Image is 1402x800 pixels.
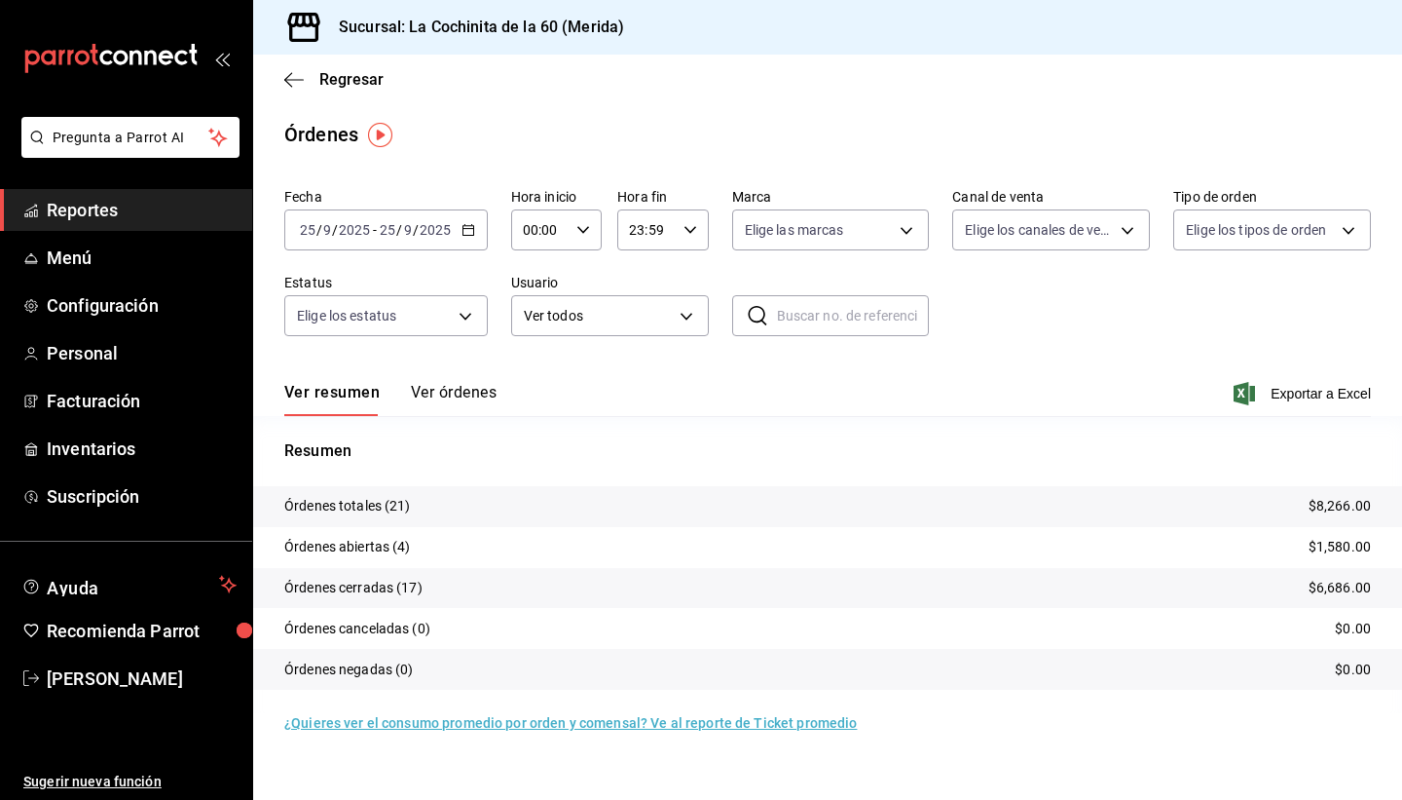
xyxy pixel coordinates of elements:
span: Menú [47,245,237,271]
input: Buscar no. de referencia [777,296,930,335]
span: Elige las marcas [745,220,844,240]
label: Hora inicio [511,190,602,204]
a: Pregunta a Parrot AI [14,141,240,162]
span: Ver todos [524,306,673,326]
div: Órdenes [284,120,358,149]
input: ---- [419,222,452,238]
span: Configuración [47,292,237,319]
span: / [316,222,322,238]
label: Hora fin [617,190,708,204]
input: -- [299,222,316,238]
input: -- [403,222,413,238]
span: Elige los canales de venta [965,220,1114,240]
p: Órdenes negadas (0) [284,660,414,680]
span: Facturación [47,388,237,414]
span: Reportes [47,197,237,223]
label: Fecha [284,190,488,204]
p: $6,686.00 [1309,578,1371,598]
button: Ver resumen [284,383,380,416]
span: / [332,222,338,238]
p: $1,580.00 [1309,537,1371,557]
button: Pregunta a Parrot AI [21,117,240,158]
span: [PERSON_NAME] [47,666,237,692]
span: Recomienda Parrot [47,618,237,644]
p: Órdenes totales (21) [284,496,411,516]
span: Personal [47,340,237,366]
p: Órdenes canceladas (0) [284,619,430,639]
input: -- [322,222,332,238]
span: Elige los estatus [297,306,396,325]
span: Sugerir nueva función [23,772,237,792]
label: Marca [732,190,930,204]
input: ---- [338,222,371,238]
h3: Sucursal: La Cochinita de la 60 (Merida) [323,16,624,39]
button: Ver órdenes [411,383,497,416]
p: Resumen [284,439,1371,463]
label: Estatus [284,276,488,289]
span: Suscripción [47,483,237,510]
p: $0.00 [1335,660,1371,680]
p: Órdenes cerradas (17) [284,578,423,598]
p: $8,266.00 [1309,496,1371,516]
img: Tooltip marker [368,123,392,147]
span: - [373,222,377,238]
a: ¿Quieres ver el consumo promedio por orden y comensal? Ve al reporte de Ticket promedio [284,715,857,731]
button: Exportar a Excel [1237,382,1371,405]
button: Regresar [284,70,384,89]
span: Inventarios [47,436,237,462]
label: Canal de venta [952,190,1150,204]
label: Tipo de orden [1173,190,1371,204]
p: Órdenes abiertas (4) [284,537,411,557]
span: / [396,222,402,238]
p: $0.00 [1335,619,1371,639]
span: Ayuda [47,573,211,596]
label: Usuario [511,276,709,289]
button: open_drawer_menu [214,51,230,66]
span: Pregunta a Parrot AI [53,128,209,148]
span: / [413,222,419,238]
span: Regresar [319,70,384,89]
span: Elige los tipos de orden [1186,220,1326,240]
div: navigation tabs [284,383,497,416]
input: -- [379,222,396,238]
